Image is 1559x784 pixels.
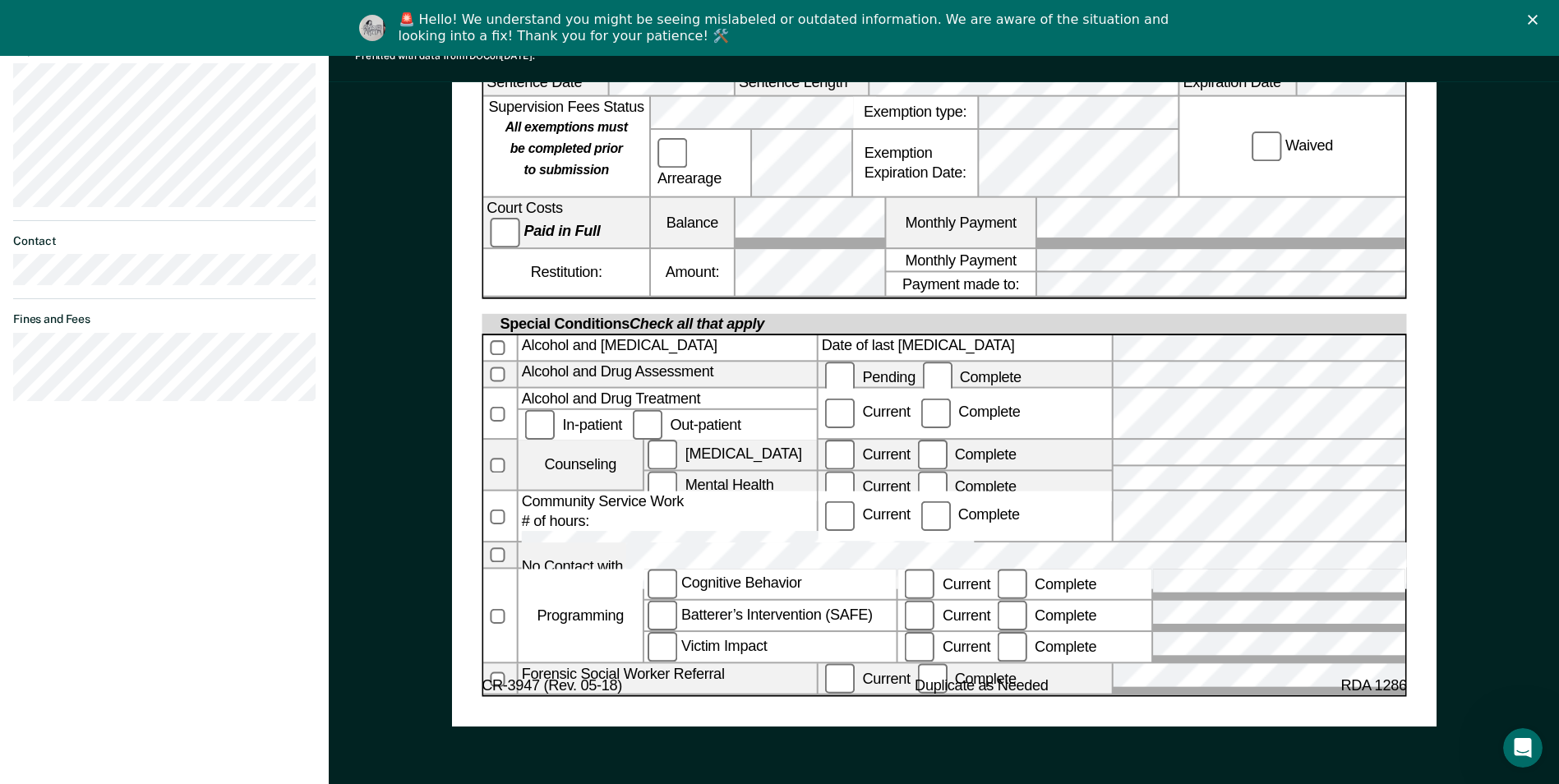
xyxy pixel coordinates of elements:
div: Counseling [518,440,642,490]
label: Current [902,606,994,623]
span: RDA 1286 [1340,677,1406,697]
label: Complete [914,477,1020,494]
input: Complete [997,601,1026,630]
input: Waived [1252,131,1281,160]
div: Special Conditions [496,314,768,334]
input: Batterer’s Intervention (SAFE) [648,601,677,630]
label: Cognitive Behavior [644,570,897,599]
label: Complete [914,670,1020,686]
input: Paid in Full [490,217,519,247]
input: Current [824,501,854,531]
div: Complete [917,507,1023,523]
label: Expiration Date [1179,72,1295,95]
label: Pending [821,368,918,385]
label: Current [821,445,913,462]
label: Sentence Date [483,72,607,95]
label: Complete [914,445,1020,462]
input: Current [824,440,854,469]
input: Out-patient [632,410,662,440]
input: Current [905,601,934,630]
input: Mental Health [648,472,677,501]
label: Complete [919,368,1025,385]
dt: Contact [13,234,316,248]
strong: Paid in Full [524,223,600,239]
label: Waived [1248,131,1336,160]
label: Complete [994,606,1100,623]
input: Current [824,472,854,501]
label: Current [902,575,994,592]
div: Close [1528,15,1544,25]
label: [MEDICAL_DATA] [644,440,817,469]
input: Current [905,570,934,599]
label: Batterer’s Intervention (SAFE) [644,601,897,630]
label: Current [902,639,994,655]
input: Current [824,399,854,428]
label: Monthly Payment [886,197,1035,247]
label: Current [821,670,913,686]
span: Check all that apply [630,316,764,332]
input: Current [824,664,854,694]
input: Current [905,633,934,662]
div: Restitution: [483,249,649,296]
label: Out-patient [629,416,744,432]
div: Alcohol and Drug Assessment [518,362,816,387]
div: 🚨 Hello! We understand you might be seeing mislabeled or outdated information. We are aware of th... [399,12,1174,44]
div: Alcohol and [MEDICAL_DATA] [518,335,816,360]
input: Complete [997,633,1026,662]
span: Duplicate as Needed [915,677,1048,697]
label: Victim Impact [644,633,897,662]
dt: Fines and Fees [13,312,316,326]
label: Complete [994,639,1100,655]
div: Community Service Work # of hours: [518,491,816,542]
input: Complete [917,472,947,501]
label: Current [821,507,913,523]
label: Payment made to: [886,273,1035,296]
img: Profile image for Kim [359,15,385,41]
input: Cognitive Behavior [648,570,677,599]
div: Court Costs [483,197,649,247]
label: Current [821,477,913,494]
label: Exemption type: [853,96,977,127]
label: Balance [651,197,734,247]
input: Complete [920,501,950,531]
input: Complete [922,362,952,392]
input: Complete [917,440,947,469]
div: Supervision Fees Status [483,96,649,196]
input: Arrearage [657,138,687,168]
input: Pending [824,362,854,392]
label: Complete [917,404,1023,421]
div: Alcohol and Drug Treatment [518,389,816,408]
input: Victim Impact [648,633,677,662]
label: Current [821,404,913,421]
input: Complete [997,570,1026,599]
label: Monthly Payment [886,249,1035,272]
div: Forensic Social Worker Referral [518,664,816,694]
iframe: Intercom live chat [1503,728,1543,768]
label: Complete [994,575,1100,592]
input: In-patient [524,410,554,440]
label: Arrearage [654,138,747,188]
span: CR-3947 (Rev. 05-18) [482,677,622,697]
label: In-patient [521,416,629,432]
input: Complete [920,399,950,428]
input: [MEDICAL_DATA] [648,440,677,469]
div: Programming [518,570,642,663]
label: Date of last [MEDICAL_DATA] [818,335,1110,360]
input: Complete [917,664,947,694]
div: Exemption Expiration Date: [853,130,977,196]
label: Amount: [651,249,734,296]
label: Sentence Length [736,72,868,95]
strong: All exemptions must be completed prior to submission [505,119,627,178]
label: Mental Health [644,472,817,501]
